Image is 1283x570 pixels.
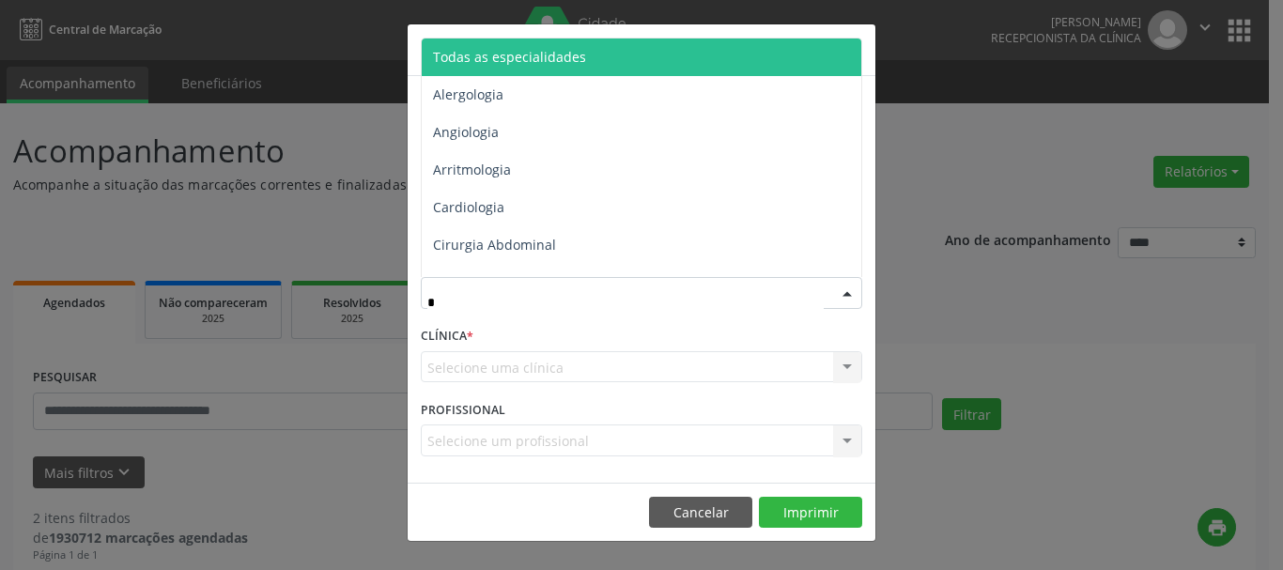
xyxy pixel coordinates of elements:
[421,38,636,62] h5: Relatório de agendamentos
[649,497,752,529] button: Cancelar
[421,322,473,351] label: CLÍNICA
[433,198,504,216] span: Cardiologia
[433,236,556,254] span: Cirurgia Abdominal
[421,395,505,424] label: PROFISSIONAL
[838,24,875,70] button: Close
[433,48,586,66] span: Todas as especialidades
[433,273,598,291] span: Cirurgia Cabeça e Pescoço
[759,497,862,529] button: Imprimir
[433,85,503,103] span: Alergologia
[433,123,499,141] span: Angiologia
[433,161,511,178] span: Arritmologia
